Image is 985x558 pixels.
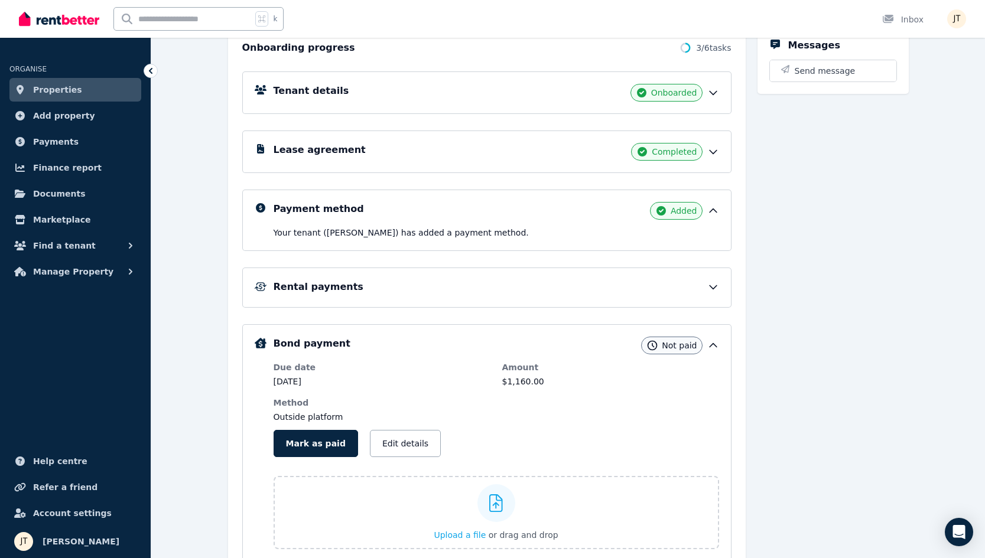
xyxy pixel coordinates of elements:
span: Refer a friend [33,480,97,494]
span: k [273,14,277,24]
dt: Due date [274,361,490,373]
span: Send message [795,65,856,77]
span: Manage Property [33,265,113,279]
a: Account settings [9,501,141,525]
span: Payments [33,135,79,149]
span: Documents [33,187,86,201]
dt: Method [274,397,490,409]
span: Added [671,205,697,217]
h5: Messages [788,38,840,53]
a: Refer a friend [9,475,141,499]
span: ORGANISE [9,65,47,73]
span: Marketplace [33,213,90,227]
dt: Amount [502,361,719,373]
button: Mark as paid [274,430,358,457]
span: Not paid [662,340,697,351]
span: Help centre [33,454,87,468]
a: Help centre [9,449,141,473]
a: Properties [9,78,141,102]
img: Rental Payments [255,282,266,291]
span: [PERSON_NAME] [43,534,119,549]
h5: Tenant details [274,84,349,98]
div: Open Intercom Messenger [945,518,973,546]
dd: $1,160.00 [502,376,719,387]
a: Finance report [9,156,141,180]
span: Find a tenant [33,239,96,253]
img: Bond Details [255,338,266,348]
a: Documents [9,182,141,205]
img: Jamie Taylor [14,532,33,551]
span: Properties [33,83,82,97]
h5: Payment method [274,202,364,216]
button: Find a tenant [9,234,141,257]
h2: Onboarding progress [242,41,355,55]
h5: Rental payments [274,280,363,294]
div: Inbox [882,14,924,25]
button: Upload a file or drag and drop [434,529,558,541]
a: Payments [9,130,141,154]
span: 3 / 6 tasks [696,42,731,54]
h5: Lease agreement [274,143,366,157]
span: or drag and drop [489,530,558,540]
span: Finance report [33,161,102,175]
span: Onboarded [651,87,697,99]
span: Add property [33,109,95,123]
span: Completed [652,146,697,158]
button: Manage Property [9,260,141,283]
dd: [DATE] [274,376,490,387]
a: Add property [9,104,141,128]
p: Your tenant ([PERSON_NAME]) has added a payment method. [274,227,719,239]
img: RentBetter [19,10,99,28]
button: Send message [770,60,896,81]
a: Marketplace [9,208,141,231]
span: Upload a file [434,530,486,540]
img: Jamie Taylor [947,9,966,28]
dd: Outside platform [274,411,490,423]
button: Edit details [370,430,441,457]
span: Account settings [33,506,112,520]
h5: Bond payment [274,337,350,351]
